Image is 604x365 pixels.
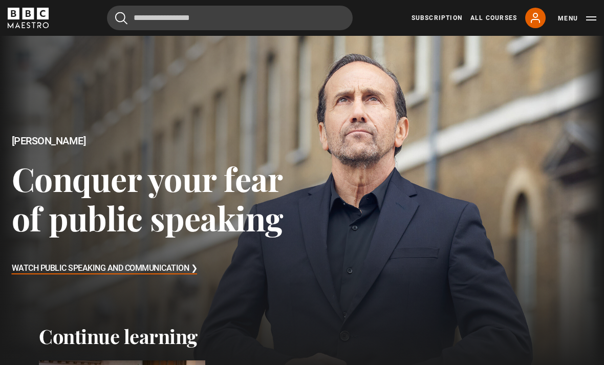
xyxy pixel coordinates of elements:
[12,261,198,276] h3: Watch Public Speaking and Communication ❯
[107,6,353,30] input: Search
[12,135,303,147] h2: [PERSON_NAME]
[39,325,565,348] h2: Continue learning
[470,13,517,23] a: All Courses
[412,13,462,23] a: Subscription
[558,13,596,24] button: Toggle navigation
[115,12,127,25] button: Submit the search query
[12,159,303,238] h3: Conquer your fear of public speaking
[8,8,49,28] svg: BBC Maestro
